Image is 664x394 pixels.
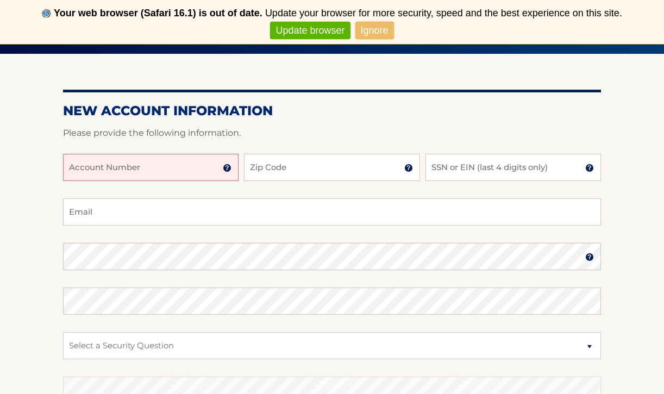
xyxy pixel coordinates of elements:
[54,8,262,18] b: Your web browser (Safari 16.1) is out of date.
[63,103,601,119] h2: New Account Information
[244,154,419,181] input: Zip Code
[265,8,622,18] span: Update your browser for more security, speed and the best experience on this site.
[425,154,601,181] input: SSN or EIN (last 4 digits only)
[585,164,594,172] img: tooltip.svg
[355,22,394,40] a: Ignore
[404,164,413,172] img: tooltip.svg
[585,253,594,261] img: tooltip.svg
[63,126,601,141] p: Please provide the following information.
[223,164,231,172] img: tooltip.svg
[63,154,239,181] input: Account Number
[270,22,350,40] a: Update browser
[63,198,601,226] input: Email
